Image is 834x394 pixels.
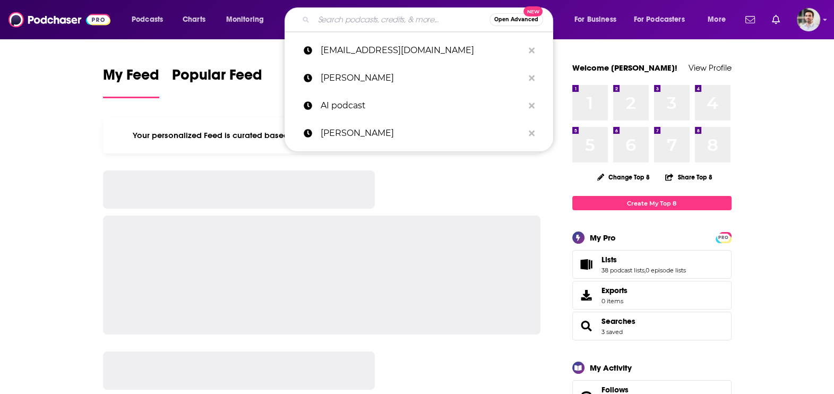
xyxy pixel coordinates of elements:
div: Your personalized Feed is curated based on the Podcasts, Creators, Users, and Lists that you Follow. [103,117,541,153]
span: PRO [717,234,730,242]
a: [PERSON_NAME] [285,119,553,147]
span: Open Advanced [494,17,538,22]
button: open menu [567,11,630,28]
span: Podcasts [132,12,163,27]
span: For Podcasters [634,12,685,27]
button: Share Top 8 [665,167,712,187]
span: My Feed [103,66,159,90]
span: Searches [572,312,732,340]
a: Lists [576,257,597,272]
div: Search podcasts, credits, & more... [295,7,563,32]
a: Lists [601,255,686,264]
p: dave march [321,119,523,147]
span: , [644,267,646,274]
a: My Feed [103,66,159,98]
button: open menu [219,11,278,28]
input: Search podcasts, credits, & more... [314,11,489,28]
a: Create My Top 8 [572,196,732,210]
span: New [523,6,543,16]
button: open menu [124,11,177,28]
span: Exports [576,288,597,303]
p: q-ai-podcast@juniper.net [321,37,523,64]
span: Popular Feed [172,66,262,90]
a: Searches [601,316,635,326]
span: Exports [601,286,627,295]
span: Monitoring [226,12,264,27]
p: chad durfee [321,64,523,92]
a: View Profile [689,63,732,73]
a: Welcome [PERSON_NAME]! [572,63,677,73]
span: Lists [601,255,617,264]
button: Show profile menu [797,8,820,31]
span: Logged in as sam_beutlerink [797,8,820,31]
a: Exports [572,281,732,310]
a: PRO [717,233,730,241]
div: My Pro [590,233,616,243]
span: 0 items [601,297,627,305]
a: [PERSON_NAME] [285,64,553,92]
a: Searches [576,319,597,333]
a: 38 podcast lists [601,267,644,274]
a: Popular Feed [172,66,262,98]
a: Show notifications dropdown [768,11,784,29]
button: open menu [700,11,739,28]
img: User Profile [797,8,820,31]
a: [EMAIL_ADDRESS][DOMAIN_NAME] [285,37,553,64]
button: Change Top 8 [591,170,657,184]
img: Podchaser - Follow, Share and Rate Podcasts [8,10,110,30]
span: More [708,12,726,27]
a: AI podcast [285,92,553,119]
button: open menu [627,11,700,28]
span: For Business [574,12,616,27]
span: Charts [183,12,205,27]
a: 3 saved [601,328,623,336]
a: Show notifications dropdown [741,11,759,29]
span: Lists [572,250,732,279]
button: Open AdvancedNew [489,13,543,26]
div: My Activity [590,363,632,373]
a: Charts [176,11,212,28]
a: 0 episode lists [646,267,686,274]
p: AI podcast [321,92,523,119]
